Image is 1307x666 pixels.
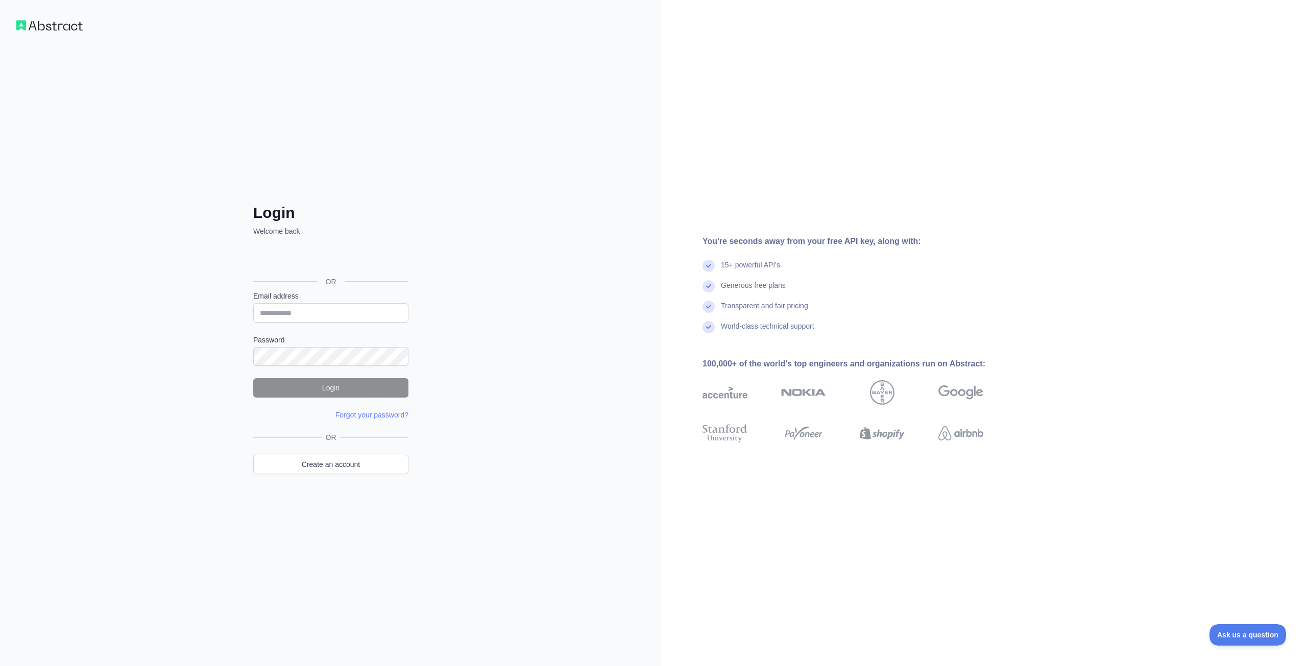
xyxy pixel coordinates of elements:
img: accenture [703,380,747,405]
img: payoneer [781,422,826,445]
img: shopify [860,422,905,445]
div: World-class technical support [721,321,814,341]
img: check mark [703,321,715,333]
img: airbnb [938,422,983,445]
div: Generous free plans [721,280,786,301]
iframe: Toggle Customer Support [1209,624,1287,646]
img: stanford university [703,422,747,445]
iframe: Sign in with Google Button [248,248,412,270]
img: check mark [703,260,715,272]
p: Welcome back [253,226,408,236]
a: Create an account [253,455,408,474]
h2: Login [253,204,408,222]
span: OR [322,432,341,442]
img: Workflow [16,20,83,31]
div: 15+ powerful API's [721,260,780,280]
img: google [938,380,983,405]
img: check mark [703,301,715,313]
span: OR [318,277,345,287]
img: check mark [703,280,715,292]
label: Password [253,335,408,345]
div: Transparent and fair pricing [721,301,808,321]
div: You're seconds away from your free API key, along with: [703,235,1016,248]
div: 100,000+ of the world's top engineers and organizations run on Abstract: [703,358,1016,370]
button: Login [253,378,408,398]
img: bayer [870,380,894,405]
img: nokia [781,380,826,405]
a: Forgot your password? [335,411,408,419]
label: Email address [253,291,408,301]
